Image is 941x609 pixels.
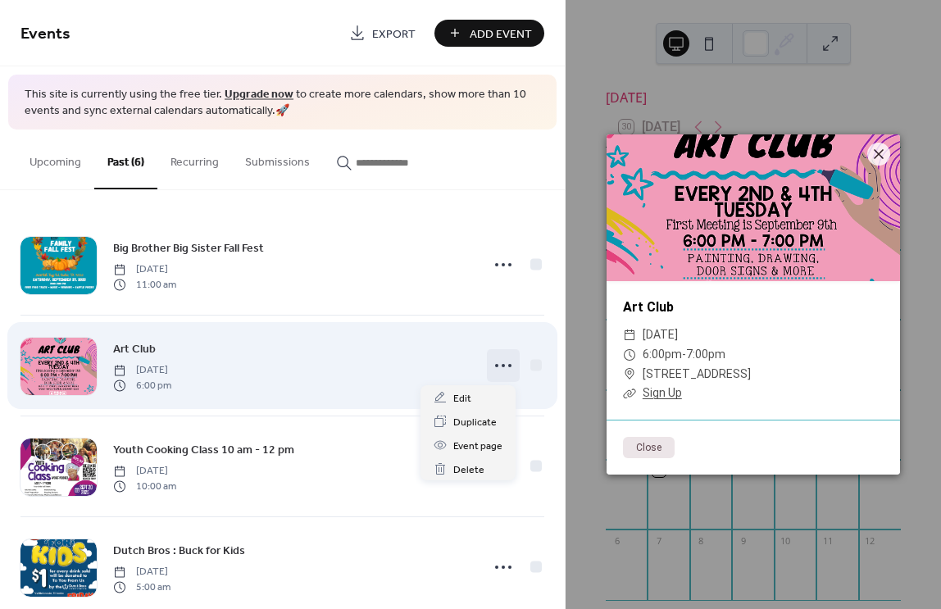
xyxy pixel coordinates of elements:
[25,87,540,119] span: This site is currently using the free tier. to create more calendars, show more than 10 events an...
[623,437,675,458] button: Close
[686,348,725,361] span: 7:00pm
[225,84,293,106] a: Upgrade now
[94,130,157,189] button: Past (6)
[623,365,636,384] div: ​
[623,299,674,315] a: Art Club
[113,378,171,393] span: 6:00 pm
[643,365,751,384] span: [STREET_ADDRESS]
[157,130,232,188] button: Recurring
[643,348,682,361] span: 6:00pm
[453,390,471,407] span: Edit
[623,384,636,403] div: ​
[113,579,170,594] span: 5:00 am
[623,345,636,365] div: ​
[113,341,156,358] span: Art Club
[232,130,323,188] button: Submissions
[434,20,544,47] button: Add Event
[643,325,678,345] span: [DATE]
[113,541,245,560] a: Dutch Bros : Buck for Kids
[113,240,264,257] span: Big Brother Big Sister Fall Fest
[470,25,532,43] span: Add Event
[113,479,176,493] span: 10:00 am
[113,239,264,257] a: Big Brother Big Sister Fall Fest
[113,565,170,579] span: [DATE]
[337,20,428,47] a: Export
[20,18,70,50] span: Events
[113,339,156,358] a: Art Club
[643,386,682,399] a: Sign Up
[453,414,497,431] span: Duplicate
[113,464,176,479] span: [DATE]
[623,325,636,345] div: ​
[453,461,484,479] span: Delete
[682,348,686,361] span: -
[453,438,502,455] span: Event page
[113,440,294,459] a: Youth Cooking Class 10 am - 12 pm
[113,363,171,378] span: [DATE]
[372,25,416,43] span: Export
[16,130,94,188] button: Upcoming
[113,277,176,292] span: 11:00 am
[113,442,294,459] span: Youth Cooking Class 10 am - 12 pm
[113,262,176,277] span: [DATE]
[113,543,245,560] span: Dutch Bros : Buck for Kids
